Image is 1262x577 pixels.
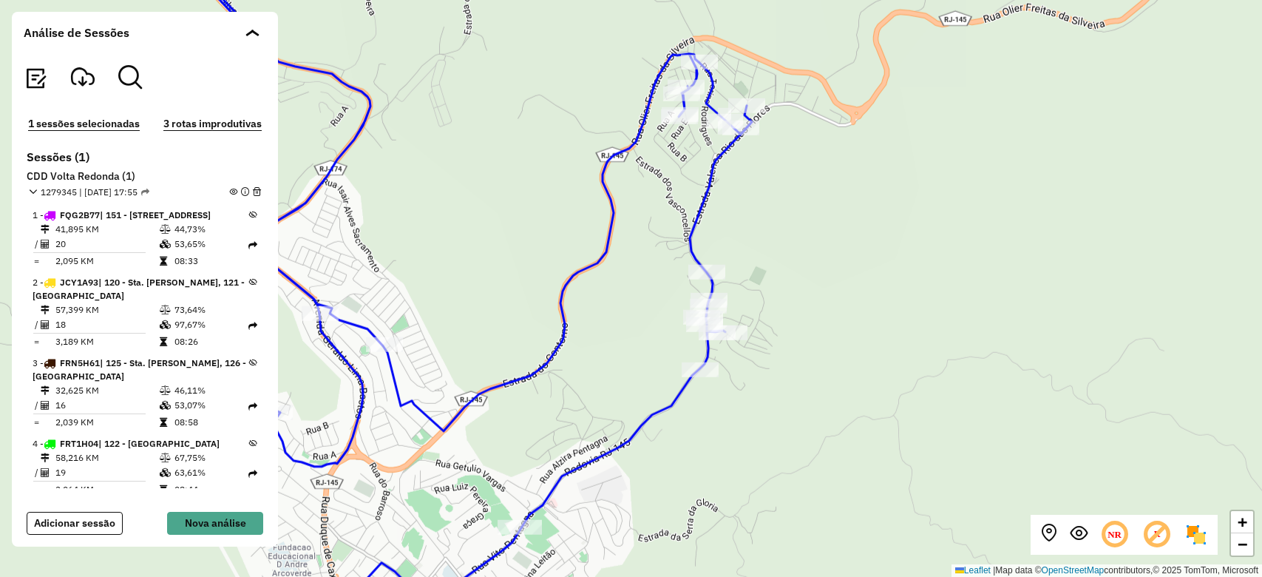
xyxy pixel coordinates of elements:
button: Visualizar relatório de Roteirização Exportadas [24,65,47,92]
button: Visualizar Romaneio Exportadas [71,65,95,92]
span: FRT1H04 [60,438,98,449]
i: Tempo total em rota [160,485,167,494]
td: 19 [55,465,159,480]
i: % de utilização da cubagem [160,320,171,329]
span: 3 - [33,357,249,383]
td: 44,73% [174,222,248,237]
td: 2,095 KM [55,254,159,269]
i: Total de Atividades [41,240,50,249]
i: Rota exportada [248,322,257,331]
span: 2 - [33,276,249,303]
i: Rota exportada [248,241,257,250]
button: Adicionar sessão [27,512,123,535]
i: Distância Total [41,306,50,314]
a: Zoom out [1231,533,1253,556]
i: % de utilização do peso [160,225,171,234]
td: 08:44 [174,482,248,497]
i: % de utilização do peso [160,306,171,314]
button: 3 rotas improdutivas [159,115,266,132]
span: 1 - [33,209,211,222]
span: 1279345 | [DATE] 17:55 [41,186,149,199]
td: 53,65% [174,237,248,252]
td: / [33,398,40,413]
td: 58,216 KM [55,451,159,465]
td: = [33,415,40,430]
span: − [1238,535,1247,553]
td: 63,61% [174,465,248,480]
span: Ocultar NR [1099,519,1130,550]
span: 120 - Sta. Clara, 121 - Barra Mansa [33,277,245,301]
i: Distância Total [41,386,50,395]
td: 73,64% [174,303,248,317]
td: 32,625 KM [55,383,159,398]
span: Exibir rótulo [1141,519,1173,550]
td: 3,064 KM [55,482,159,497]
td: 53,07% [174,398,248,413]
td: 3,189 KM [55,334,159,349]
i: Total de Atividades [41,320,50,329]
td: 67,75% [174,451,248,465]
td: 16 [55,398,159,413]
td: = [33,254,40,269]
i: Tempo total em rota [160,418,167,427]
span: 4 - [33,437,220,451]
i: Rota exportada [248,402,257,411]
i: Total de Atividades [41,401,50,410]
button: Exibir sessão original [1070,524,1088,546]
i: % de utilização da cubagem [160,468,171,477]
td: 08:58 [174,415,248,430]
span: JCY1A93 [60,277,98,288]
h6: CDD Volta Redonda (1) [27,170,263,183]
span: FRN5H61 [60,357,100,368]
td: / [33,317,40,332]
td: / [33,237,40,252]
a: Zoom in [1231,511,1253,533]
span: 151 - Laranjal, 152 - São Cristóvão, 153 - Jardim Guanabara [100,209,211,220]
td: 08:26 [174,334,248,349]
button: 1 sessões selecionadas [24,115,144,132]
i: Distância Total [41,225,50,234]
i: % de utilização do peso [160,386,171,395]
i: Total de Atividades [41,468,50,477]
img: Exibir/Ocultar setores [1184,523,1208,547]
span: FQG2B77 [60,209,100,220]
a: OpenStreetMap [1042,565,1105,576]
i: Tempo total em rota [160,257,167,266]
i: % de utilização do peso [160,453,171,462]
td: 57,399 KM [55,303,159,317]
td: 97,67% [174,317,248,332]
span: + [1238,513,1247,531]
td: 2,039 KM [55,415,159,430]
a: Leaflet [955,565,991,576]
td: / [33,465,40,480]
i: % de utilização da cubagem [160,240,171,249]
td: 41,895 KM [55,222,159,237]
h6: Sessões (1) [27,150,263,164]
i: Distância Total [41,453,50,462]
td: = [33,334,40,349]
i: % de utilização da cubagem [160,401,171,410]
button: Centralizar mapa no depósito ou ponto de apoio [1040,524,1058,546]
td: 20 [55,237,159,252]
span: Análise de Sessões [24,24,129,41]
td: 18 [55,317,159,332]
td: 08:33 [174,254,248,269]
td: 46,11% [174,383,248,398]
i: Tempo total em rota [160,337,167,346]
span: 125 - Sta. Rita de Cássia, 126 - Vila Verde [33,357,246,382]
span: 122 - Siderlândia [98,438,220,449]
button: Nova análise [167,512,263,535]
i: Rota exportada [248,470,257,479]
span: | [993,565,995,576]
div: Map data © contributors,© 2025 TomTom, Microsoft [951,564,1262,577]
td: = [33,482,40,497]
